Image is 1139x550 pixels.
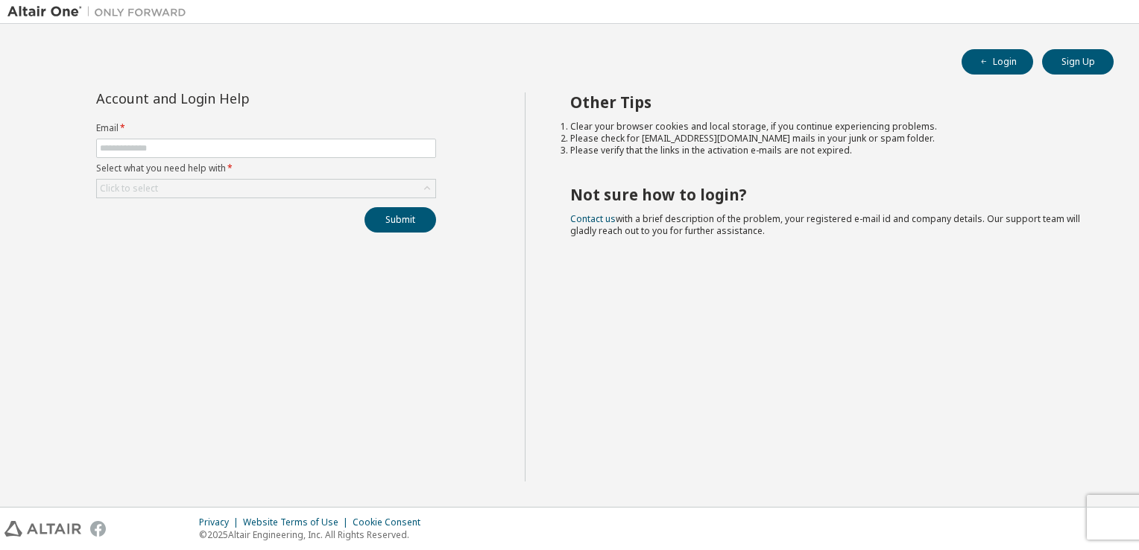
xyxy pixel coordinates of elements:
a: Contact us [570,212,616,225]
button: Login [962,49,1033,75]
h2: Not sure how to login? [570,185,1088,204]
label: Email [96,122,436,134]
span: with a brief description of the problem, your registered e-mail id and company details. Our suppo... [570,212,1080,237]
div: Click to select [97,180,435,197]
img: altair_logo.svg [4,521,81,537]
img: facebook.svg [90,521,106,537]
label: Select what you need help with [96,162,436,174]
li: Clear your browser cookies and local storage, if you continue experiencing problems. [570,121,1088,133]
div: Privacy [199,516,243,528]
li: Please check for [EMAIL_ADDRESS][DOMAIN_NAME] mails in your junk or spam folder. [570,133,1088,145]
h2: Other Tips [570,92,1088,112]
li: Please verify that the links in the activation e-mails are not expired. [570,145,1088,157]
div: Cookie Consent [353,516,429,528]
div: Account and Login Help [96,92,368,104]
button: Submit [365,207,436,233]
div: Click to select [100,183,158,195]
img: Altair One [7,4,194,19]
div: Website Terms of Use [243,516,353,528]
p: © 2025 Altair Engineering, Inc. All Rights Reserved. [199,528,429,541]
button: Sign Up [1042,49,1114,75]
